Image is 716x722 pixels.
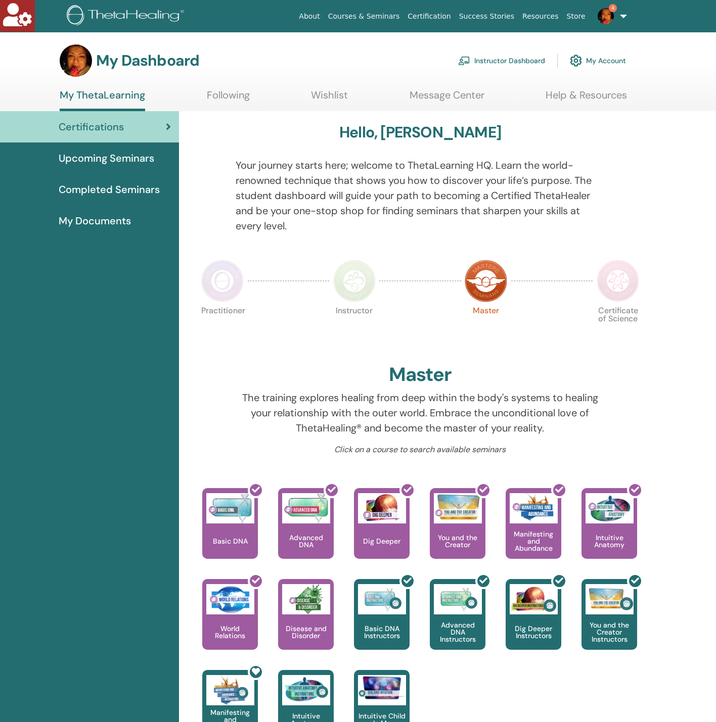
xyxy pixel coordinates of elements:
img: Dig Deeper [358,493,406,523]
a: Disease and Disorder Disease and Disorder [278,579,334,670]
img: Basic DNA Instructors [358,584,406,614]
a: You and the Creator Instructors You and the Creator Instructors [581,579,637,670]
img: chalkboard-teacher.svg [458,56,470,65]
a: Resources [518,7,563,26]
a: Message Center [410,89,484,109]
img: Manifesting and Abundance [510,493,558,523]
p: World Relations [202,625,258,639]
span: Completed Seminars [59,182,160,197]
p: Dig Deeper Instructors [506,625,561,639]
img: Manifesting and Abundance Instructors [206,675,254,705]
a: About [295,7,324,26]
img: Disease and Disorder [282,584,330,614]
p: Instructor [333,307,376,349]
img: Intuitive Anatomy Instructors [282,675,330,705]
span: My Documents [59,213,131,228]
img: default.jpg [598,8,614,24]
p: Disease and Disorder [278,625,334,639]
img: Intuitive Child In Me Instructors [358,675,406,700]
img: logo.png [67,5,188,28]
a: Intuitive Anatomy Intuitive Anatomy [581,488,637,579]
p: The training explores healing from deep within the body's systems to healing your relationship wi... [236,390,605,436]
a: Following [207,89,250,109]
span: 4 [609,4,617,12]
img: default.jpg [60,44,92,77]
a: Dig Deeper Dig Deeper [354,488,410,579]
a: Advanced DNA Advanced DNA [278,488,334,579]
p: Certificate of Science [597,307,639,349]
p: Intuitive Anatomy [581,534,637,548]
p: Click on a course to search available seminars [236,444,605,456]
img: You and the Creator Instructors [586,584,634,614]
a: Success Stories [455,7,518,26]
p: Advanced DNA [278,534,334,548]
img: cog.svg [570,52,582,69]
p: Practitioner [201,307,244,349]
h3: Hello, [PERSON_NAME] [339,123,501,141]
img: Dig Deeper Instructors [510,584,558,614]
a: My ThetaLearning [60,89,145,111]
img: You and the Creator [434,493,482,521]
h2: Master [389,363,452,387]
p: You and the Creator [430,534,485,548]
a: World Relations World Relations [202,579,258,670]
a: Advanced DNA Instructors Advanced DNA Instructors [430,579,485,670]
p: Master [465,307,507,349]
a: Certification [404,7,455,26]
p: Advanced DNA Instructors [430,621,485,643]
img: Basic DNA [206,493,254,523]
a: My Account [570,50,626,72]
a: Basic DNA Basic DNA [202,488,258,579]
a: Wishlist [311,89,348,109]
img: World Relations [206,584,254,614]
a: Instructor Dashboard [458,50,545,72]
a: Help & Resources [546,89,627,109]
img: Instructor [333,260,376,302]
p: Dig Deeper [359,538,405,545]
p: Basic DNA Instructors [354,625,410,639]
a: Manifesting and Abundance Manifesting and Abundance [506,488,561,579]
img: Master [465,260,507,302]
a: Store [563,7,590,26]
a: You and the Creator You and the Creator [430,488,485,579]
img: Practitioner [201,260,244,302]
a: Courses & Seminars [324,7,404,26]
img: Advanced DNA [282,493,330,523]
img: Advanced DNA Instructors [434,584,482,614]
img: Intuitive Anatomy [586,493,634,523]
p: Your journey starts here; welcome to ThetaLearning HQ. Learn the world-renowned technique that sh... [236,158,605,233]
a: Dig Deeper Instructors Dig Deeper Instructors [506,579,561,670]
span: Upcoming Seminars [59,151,154,166]
span: Certifications [59,119,124,134]
p: You and the Creator Instructors [581,621,637,643]
h3: My Dashboard [96,52,199,70]
a: Basic DNA Instructors Basic DNA Instructors [354,579,410,670]
p: Manifesting and Abundance [506,531,561,552]
img: Certificate of Science [597,260,639,302]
